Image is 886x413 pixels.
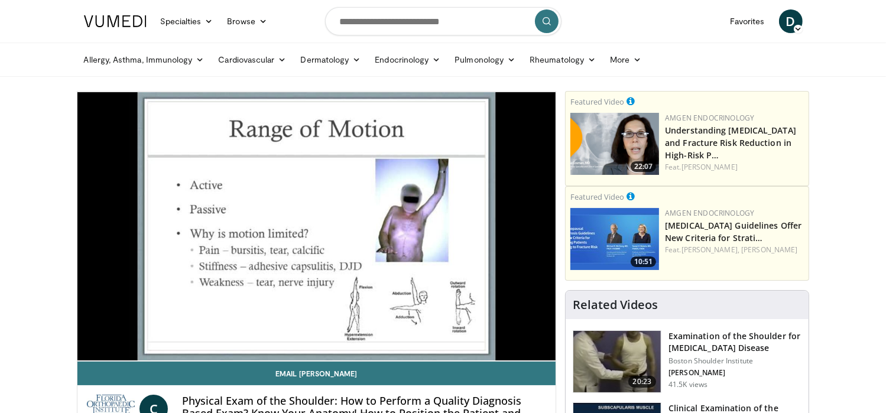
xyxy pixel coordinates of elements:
[681,162,738,172] a: [PERSON_NAME]
[325,7,562,35] input: Search topics, interventions
[665,208,754,218] a: Amgen Endocrinology
[668,356,801,366] p: Boston Shoulder Institute
[220,9,274,33] a: Browse
[570,191,624,202] small: Featured Video
[84,15,147,27] img: VuMedi Logo
[570,113,659,175] a: 22:07
[668,330,801,354] h3: Examination of the Shoulder for [MEDICAL_DATA] Disease
[77,92,556,362] video-js: Video Player
[603,48,648,71] a: More
[570,96,624,107] small: Featured Video
[665,220,801,243] a: [MEDICAL_DATA] Guidelines Offer New Criteria for Strati…
[77,48,212,71] a: Allergy, Asthma, Immunology
[665,162,804,173] div: Feat.
[154,9,220,33] a: Specialties
[573,298,658,312] h4: Related Videos
[631,161,656,172] span: 22:07
[211,48,293,71] a: Cardiovascular
[741,245,797,255] a: [PERSON_NAME]
[570,208,659,270] a: 10:51
[665,125,796,161] a: Understanding [MEDICAL_DATA] and Fracture Risk Reduction in High-Risk P…
[522,48,603,71] a: Rheumatology
[573,331,661,392] img: Screen_shot_2010-09-13_at_8.52.47_PM_1.png.150x105_q85_crop-smart_upscale.jpg
[294,48,368,71] a: Dermatology
[77,362,556,385] a: Email [PERSON_NAME]
[447,48,522,71] a: Pulmonology
[628,376,657,388] span: 20:23
[668,368,801,378] p: [PERSON_NAME]
[631,256,656,267] span: 10:51
[570,113,659,175] img: c9a25db3-4db0-49e1-a46f-17b5c91d58a1.png.150x105_q85_crop-smart_upscale.png
[779,9,803,33] a: D
[368,48,447,71] a: Endocrinology
[573,330,801,393] a: 20:23 Examination of the Shoulder for [MEDICAL_DATA] Disease Boston Shoulder Institute [PERSON_NA...
[570,208,659,270] img: 7b525459-078d-43af-84f9-5c25155c8fbb.png.150x105_q85_crop-smart_upscale.jpg
[668,380,707,389] p: 41.5K views
[681,245,739,255] a: [PERSON_NAME],
[665,245,804,255] div: Feat.
[723,9,772,33] a: Favorites
[665,113,754,123] a: Amgen Endocrinology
